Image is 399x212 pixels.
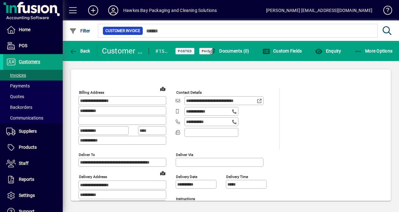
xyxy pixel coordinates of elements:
a: Backorders [3,102,63,113]
div: Hawkes Bay Packaging and Cleaning Solutions [123,5,217,15]
button: Custom Fields [261,45,304,57]
a: Suppliers [3,124,63,139]
span: Quotes [6,94,24,99]
a: View on map [158,84,168,94]
span: Communications [6,115,43,120]
span: Staff [19,161,29,166]
button: Profile [103,5,123,16]
span: Home [19,27,30,32]
a: Communications [3,113,63,123]
a: Invoices [3,70,63,81]
button: More Options [353,45,394,57]
a: View on map [158,168,168,178]
button: Back [68,45,92,57]
a: POS [3,38,63,54]
mat-label: Delivery date [176,174,197,179]
mat-label: Deliver To [79,152,95,157]
span: Customers [19,59,40,64]
span: Payments [6,83,30,88]
mat-label: Instructions [176,196,195,201]
span: Back [69,48,90,53]
app-page-header-button: Back [63,45,97,57]
mat-label: Delivery time [226,174,248,179]
a: Payments [3,81,63,91]
div: Customer Invoice [102,46,143,56]
span: Products [19,145,37,150]
span: Enquiry [315,48,341,53]
span: Invoices [6,73,26,78]
button: Enquiry [313,45,343,57]
a: Home [3,22,63,38]
span: Settings [19,193,35,198]
div: #159529 [155,46,168,56]
a: Quotes [3,91,63,102]
a: Knowledge Base [379,1,391,22]
span: Custom Fields [263,48,302,53]
a: Staff [3,156,63,171]
button: Documents (0) [207,45,251,57]
span: Posted [178,49,192,53]
span: More Options [354,48,393,53]
span: POS [19,43,27,48]
mat-label: Deliver via [176,152,193,157]
span: Customer Invoice [105,28,140,34]
button: Filter [68,25,92,36]
button: Add [83,5,103,16]
span: Backorders [6,105,32,110]
span: Reports [19,177,34,182]
a: Settings [3,188,63,204]
span: Documents (0) [209,48,249,53]
a: Products [3,140,63,155]
span: Filter [69,28,90,33]
a: Reports [3,172,63,187]
div: [PERSON_NAME] [EMAIL_ADDRESS][DOMAIN_NAME] [266,5,372,15]
span: Suppliers [19,129,37,134]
